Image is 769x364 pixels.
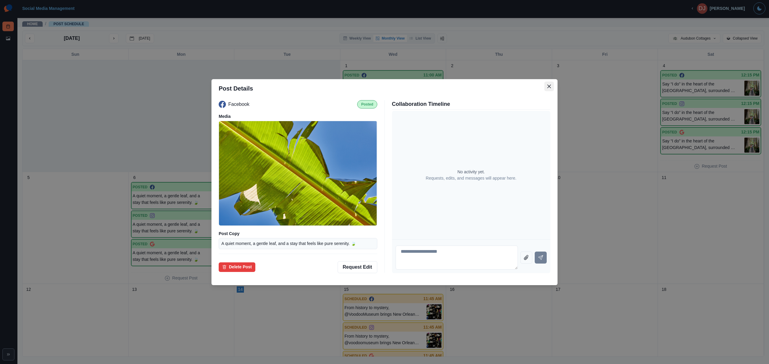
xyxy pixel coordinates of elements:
[221,241,356,246] p: A quiet moment, a gentle leaf, and a stay that feels like pure serenity. 🍃
[219,231,377,237] p: Post Copy
[219,113,377,120] p: Media
[228,101,249,108] p: Facebook
[392,100,551,108] p: Collaboration Timeline
[361,102,373,107] p: Posted
[219,262,255,272] button: Delete Post
[219,121,377,226] img: s9gkqm6gcscuyjwb6d3i
[426,175,516,181] p: Requests, edits, and messages will appear here.
[211,79,558,98] header: Post Details
[457,169,485,175] p: No activity yet.
[535,252,547,264] button: Send message
[520,252,532,264] button: Attach file
[544,82,554,91] button: Close
[338,261,377,273] button: Request Edit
